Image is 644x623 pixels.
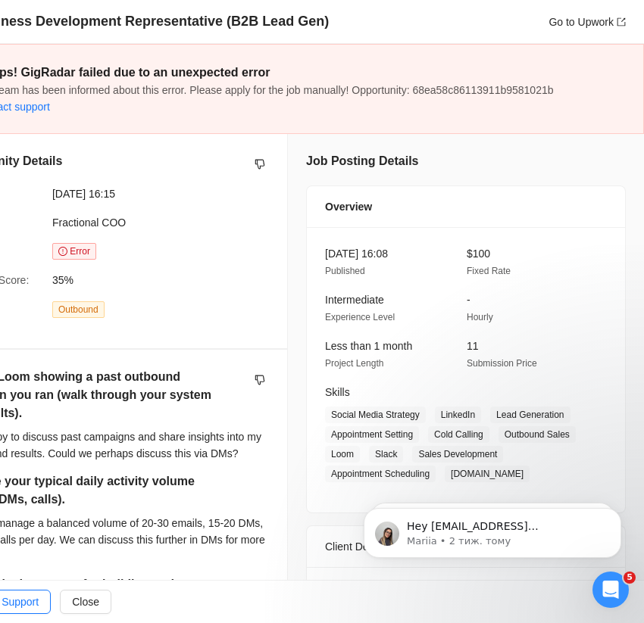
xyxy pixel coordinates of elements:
span: Less than 1 month [325,340,412,352]
span: LinkedIn [435,407,481,423]
button: dislike [251,155,269,173]
span: 😃 [289,466,311,497]
div: Ви отримали відповідь на своє запитання? [18,451,503,468]
p: Message from Mariia, sent 2 тиж. тому [66,58,261,72]
span: Experience Level [325,312,395,322]
iframe: Intercom live chat [592,572,629,608]
span: disappointed reaction [202,466,241,497]
span: Appointment Scheduling [325,466,436,482]
span: Project Length [325,358,383,369]
span: Lead Generation [490,407,570,423]
span: 5 [624,572,636,584]
span: dislike [255,374,265,386]
button: dislike [251,371,269,389]
h5: Job Posting Details [306,152,418,170]
span: export [617,17,626,26]
span: Outbound [52,301,105,318]
span: Fixed Rate [467,266,511,276]
span: Published [325,266,365,276]
span: [DATE] 16:15 [52,185,280,202]
span: 😞 [210,466,232,497]
span: 11 [467,340,479,352]
span: Appointment Setting [325,426,419,443]
span: exclamation-circle [58,247,67,256]
span: Sales Development [412,446,503,463]
span: Fractional COO [52,216,126,229]
iframe: Intercom notifications повідомлення [341,476,644,582]
button: go back [10,6,39,35]
span: 😐 [249,466,271,497]
span: [DATE] 16:08 [325,248,388,260]
span: Submission Price [467,358,537,369]
span: $100 [467,248,490,260]
span: Hourly [467,312,493,322]
span: Intermediate [325,294,384,306]
a: Go to Upworkexport [549,16,626,28]
button: Close [60,590,111,614]
span: Slack [369,446,403,463]
div: Client Details [325,526,607,567]
span: Close [72,593,99,610]
span: Error [52,243,96,260]
span: [DOMAIN_NAME] [445,466,530,482]
span: Skills [325,386,350,398]
span: dislike [255,158,265,170]
span: neutral face reaction [241,466,280,497]
span: Hey [EMAIL_ADDRESS][DOMAIN_NAME], Looks like your Upwork agency DM Wings ran out of connects. We ... [66,44,261,237]
span: 35% [52,272,280,288]
div: Закрити [484,6,511,33]
span: Outbound Sales [499,426,576,443]
span: smiley reaction [280,466,320,497]
span: Cold Calling [428,426,489,443]
span: Loom [325,446,360,463]
button: Згорнути вікно [455,6,484,35]
span: Social Media Strategy [325,407,426,423]
span: Overview [325,198,372,215]
span: - [467,294,470,306]
a: Відкрити в довідковому центрі [166,516,355,528]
